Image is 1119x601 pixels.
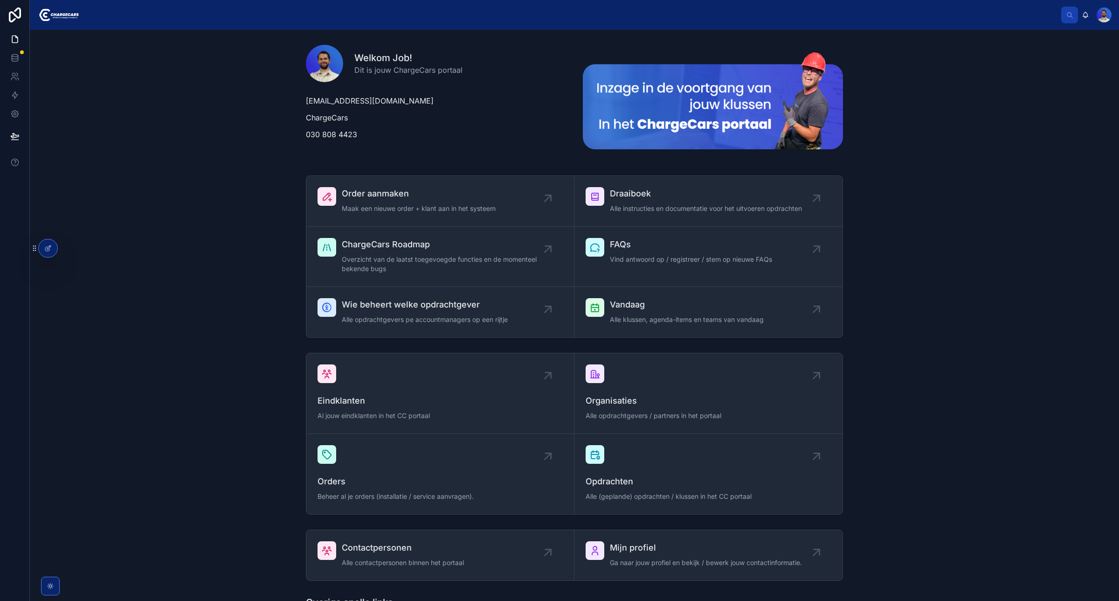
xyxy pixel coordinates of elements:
span: Vandaag [610,298,764,311]
span: Maak een nieuwe order + klant aan in het systeem [342,204,496,213]
p: 030 808 4423 [306,129,566,140]
span: Alle klussen, agenda-items en teams van vandaag [610,315,764,324]
a: OrdersBeheer al je orders (installatie / service aanvragen). [306,434,574,514]
span: Contactpersonen [342,541,464,554]
h1: Welkom Job! [354,51,463,64]
img: App logo [37,7,79,22]
span: Opdrachten [586,475,831,488]
span: Draaiboek [610,187,802,200]
span: Organisaties [586,394,831,407]
div: scrollable content [86,13,1061,17]
span: Alle (geplande) opdrachten / klussen in het CC portaal [586,492,831,501]
span: Order aanmaken [342,187,496,200]
span: Eindklanten [318,394,563,407]
span: Mijn profiel [610,541,802,554]
a: OrganisatiesAlle opdrachtgevers / partners in het portaal [574,353,843,434]
a: VandaagAlle klussen, agenda-items en teams van vandaag [574,287,843,337]
span: Alle instructies en documentatie voor het uitvoeren opdrachten [610,204,802,213]
a: DraaiboekAlle instructies en documentatie voor het uitvoeren opdrachten [574,176,843,227]
span: Wie beheert welke opdrachtgever [342,298,508,311]
span: Alle opdrachtgevers / partners in het portaal [586,411,831,420]
span: Al jouw eindklanten in het CC portaal [318,411,563,420]
span: Orders [318,475,563,488]
p: [EMAIL_ADDRESS][DOMAIN_NAME] [306,95,566,106]
a: ChargeCars RoadmapOverzicht van de laatst toegevoegde functies en de momenteel bekende bugs [306,227,574,287]
span: Ga naar jouw profiel en bekijk / bewerk jouw contactinformatie. [610,558,802,567]
a: OpdrachtenAlle (geplande) opdrachten / klussen in het CC portaal [574,434,843,514]
a: Mijn profielGa naar jouw profiel en bekijk / bewerk jouw contactinformatie. [574,530,843,580]
span: ChargeCars Roadmap [342,238,548,251]
a: EindklantenAl jouw eindklanten in het CC portaal [306,353,574,434]
span: Overzicht van de laatst toegevoegde functies en de momenteel bekende bugs [342,255,548,273]
span: Alle opdrachtgevers pe accountmanagers op een rijtje [342,315,508,324]
img: 23681-Frame-213-(2).png [583,52,843,149]
a: FAQsVind antwoord op / registreer / stem op nieuwe FAQs [574,227,843,287]
span: Dit is jouw ChargeCars portaal [354,64,463,76]
span: Alle contactpersonen binnen het portaal [342,558,464,567]
span: FAQs [610,238,772,251]
p: ChargeCars [306,112,566,123]
span: Vind antwoord op / registreer / stem op nieuwe FAQs [610,255,772,264]
a: Wie beheert welke opdrachtgeverAlle opdrachtgevers pe accountmanagers op een rijtje [306,287,574,337]
a: ContactpersonenAlle contactpersonen binnen het portaal [306,530,574,580]
a: Order aanmakenMaak een nieuwe order + klant aan in het systeem [306,176,574,227]
span: Beheer al je orders (installatie / service aanvragen). [318,492,563,501]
